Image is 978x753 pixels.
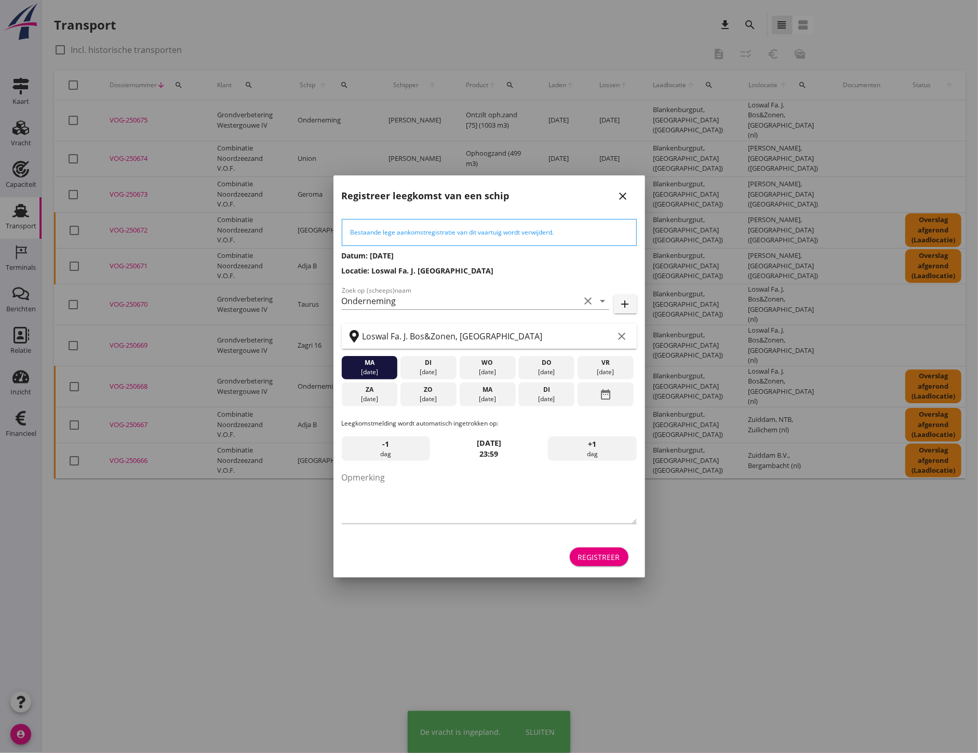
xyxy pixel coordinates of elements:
div: [DATE] [521,394,572,404]
div: vr [580,358,631,367]
p: Leegkomstmelding wordt automatisch ingetrokken op: [342,419,637,428]
div: di [403,358,454,367]
div: dag [342,436,430,461]
i: add [619,298,632,310]
div: wo [462,358,513,367]
div: [DATE] [580,367,631,377]
div: ma [344,358,395,367]
input: Zoek op terminal of plaats [363,328,614,345]
div: [DATE] [344,394,395,404]
h2: Registreer leegkomst van een schip [342,189,510,203]
strong: [DATE] [477,438,501,448]
div: di [521,385,572,394]
div: [DATE] [403,394,454,404]
textarea: Opmerking [342,469,637,524]
strong: 23:59 [480,449,499,459]
div: za [344,385,395,394]
div: do [521,358,572,367]
i: close [617,190,629,202]
h3: Datum: [DATE] [342,250,637,261]
span: -1 [382,439,389,450]
div: dag [548,436,636,461]
div: [DATE] [403,367,454,377]
div: Registreer [578,552,620,563]
input: Zoek op (scheeps)naam [342,293,580,309]
i: clear [582,295,595,307]
i: date_range [599,385,612,404]
div: Bestaande lege aankomstregistratie van dit vaartuig wordt verwijderd. [351,228,628,237]
div: ma [462,385,513,394]
i: arrow_drop_down [597,295,609,307]
div: [DATE] [521,367,572,377]
div: [DATE] [344,367,395,377]
div: [DATE] [462,367,513,377]
button: Registreer [570,547,628,566]
div: [DATE] [462,394,513,404]
i: clear [616,330,628,343]
span: +1 [588,439,596,450]
h3: Locatie: Loswal Fa. J. [GEOGRAPHIC_DATA] [342,265,637,276]
div: zo [403,385,454,394]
